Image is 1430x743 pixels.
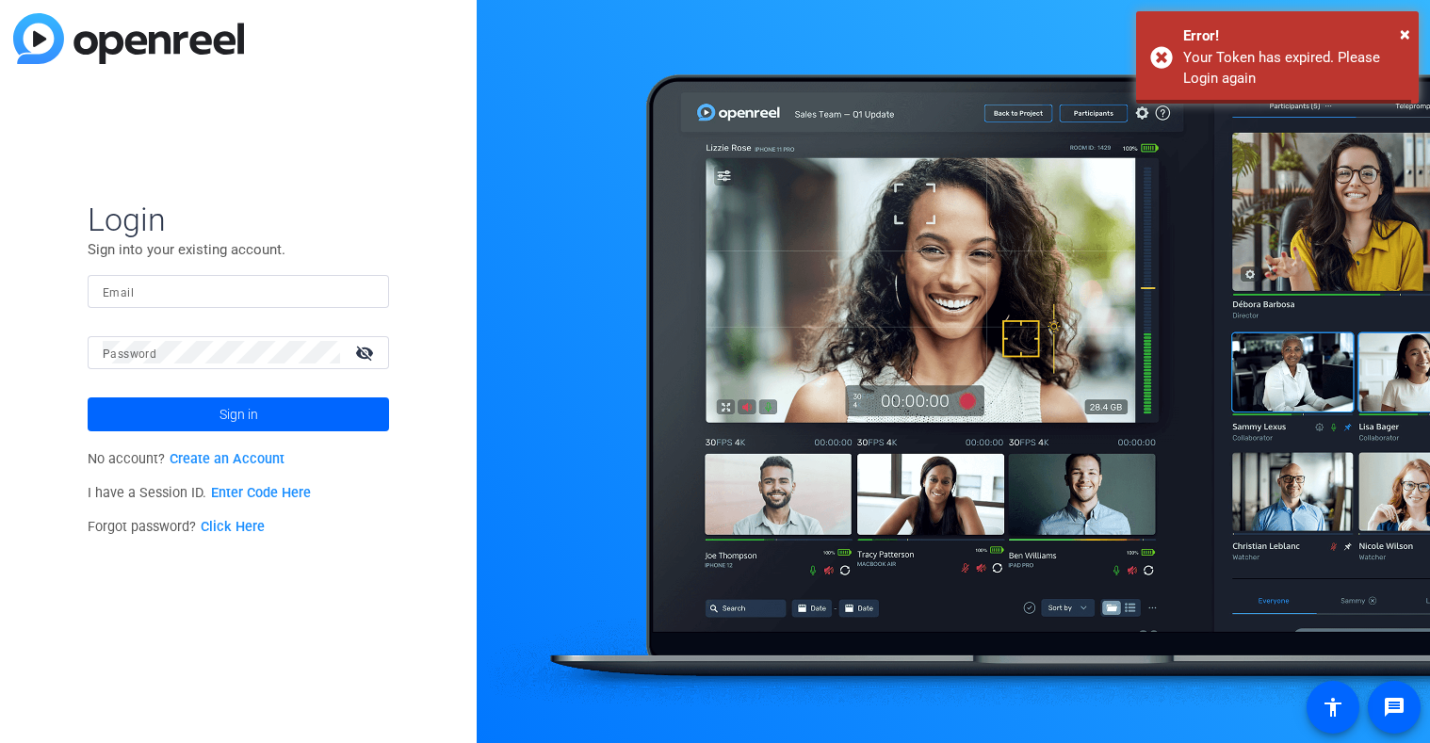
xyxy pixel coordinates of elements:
button: Sign in [88,397,389,431]
div: Your Token has expired. Please Login again [1183,47,1405,89]
span: I have a Session ID. [88,485,311,501]
button: Close [1400,20,1410,48]
a: Enter Code Here [211,485,311,501]
mat-icon: accessibility [1322,696,1344,719]
input: Enter Email Address [103,280,374,302]
span: Sign in [219,391,258,438]
a: Click Here [201,519,265,535]
span: Forgot password? [88,519,265,535]
mat-label: Password [103,347,156,361]
mat-icon: message [1383,696,1406,719]
span: No account? [88,451,284,467]
mat-icon: visibility_off [344,339,389,366]
img: blue-gradient.svg [13,13,244,64]
span: Login [88,200,389,239]
mat-label: Email [103,286,134,299]
div: Error! [1183,25,1405,47]
a: Create an Account [170,451,284,467]
p: Sign into your existing account. [88,239,389,260]
span: × [1400,23,1410,45]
